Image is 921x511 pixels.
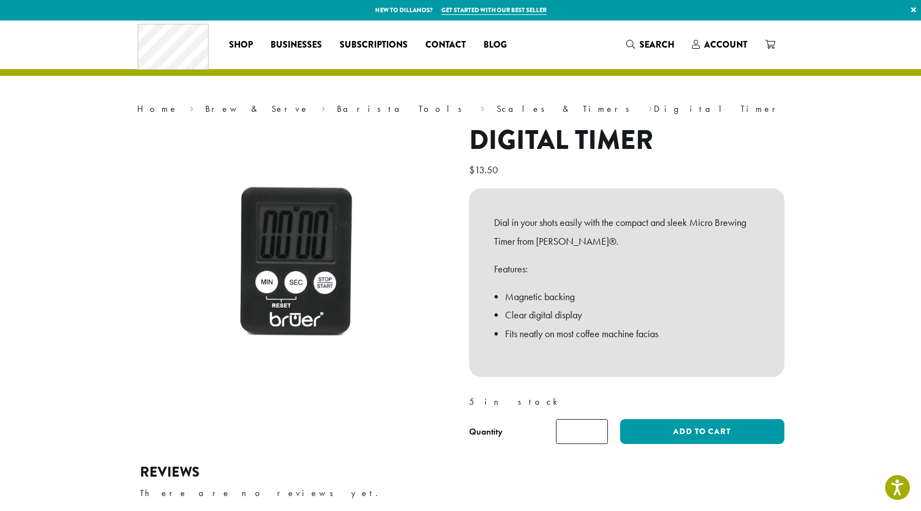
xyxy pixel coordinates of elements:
[425,38,466,52] span: Contact
[190,99,194,116] span: ›
[270,38,322,52] span: Businesses
[469,425,503,438] div: Quantity
[556,419,608,444] input: Product quantity
[340,38,408,52] span: Subscriptions
[483,38,507,52] span: Blog
[494,213,759,251] p: Dial in your shots easily with the compact and sleek Micro Brewing Timer from [PERSON_NAME]®.
[469,163,501,176] bdi: 13.50
[494,260,759,278] p: Features:
[704,38,747,51] span: Account
[497,103,637,115] a: Scales & Timers
[137,103,178,115] a: Home
[137,102,784,116] nav: Breadcrumb
[441,6,547,15] a: Get started with our best seller
[505,287,759,306] li: Magnetic backing
[220,36,262,54] a: Shop
[617,35,683,54] a: Search
[337,103,469,115] a: Barista Tools
[469,125,784,157] h1: Digital Timer
[639,38,674,51] span: Search
[469,163,475,176] span: $
[229,38,253,52] span: Shop
[620,419,784,444] button: Add to cart
[469,394,784,410] p: 5 in stock
[205,103,309,115] a: Brew & Serve
[321,99,325,116] span: ›
[505,324,759,343] li: Fits neatly on most coffee machine facias
[140,485,782,502] p: There are no reviews yet.
[481,99,485,116] span: ›
[140,464,782,481] h2: Reviews
[648,99,652,116] span: ›
[505,306,759,324] li: Clear digital display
